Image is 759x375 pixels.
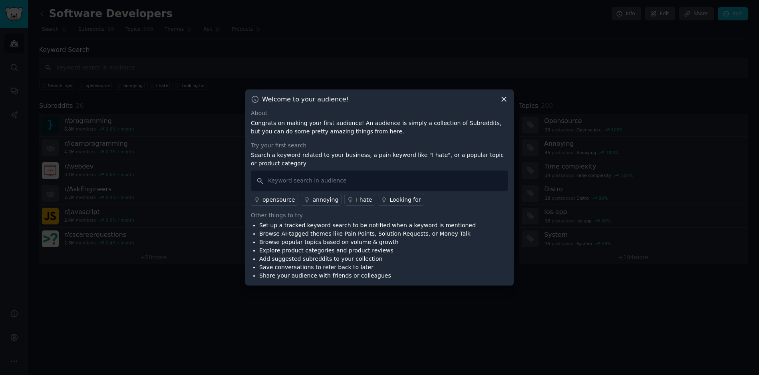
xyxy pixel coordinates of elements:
[301,194,342,206] a: annoying
[259,272,476,280] li: Share your audience with friends or colleagues
[259,263,476,272] li: Save conversations to refer back to later
[251,119,508,136] p: Congrats on making your first audience! An audience is simply a collection of Subreddits, but you...
[344,194,375,206] a: I hate
[251,141,508,150] div: Try your first search
[262,196,295,204] div: opensource
[251,194,298,206] a: opensource
[378,194,424,206] a: Looking for
[312,196,338,204] div: annoying
[251,151,508,168] p: Search a keyword related to your business, a pain keyword like "I hate", or a popular topic or pr...
[251,109,508,117] div: About
[259,238,476,246] li: Browse popular topics based on volume & growth
[251,171,508,191] input: Keyword search in audience
[259,255,476,263] li: Add suggested subreddits to your collection
[262,95,349,103] h3: Welcome to your audience!
[259,246,476,255] li: Explore product categories and product reviews
[356,196,372,204] div: I hate
[389,196,421,204] div: Looking for
[259,230,476,238] li: Browse AI-tagged themes like Pain Points, Solution Requests, or Money Talk
[251,211,508,220] div: Other things to try
[259,221,476,230] li: Set up a tracked keyword search to be notified when a keyword is mentioned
